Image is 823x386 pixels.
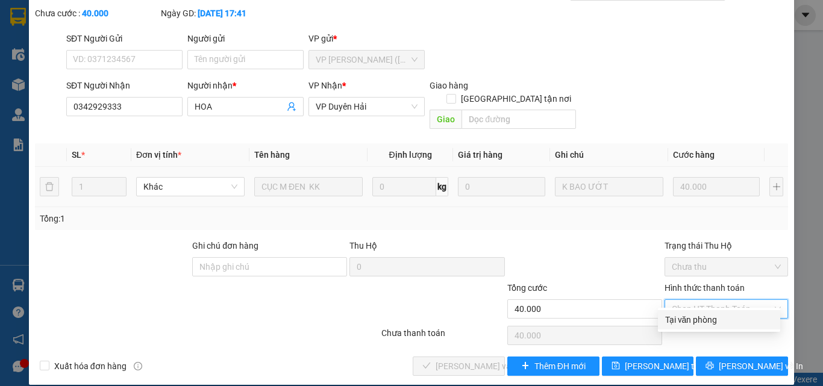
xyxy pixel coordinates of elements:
[5,23,176,35] p: GỬI:
[136,150,181,160] span: Đơn vị tính
[72,150,81,160] span: SL
[665,283,745,293] label: Hình thức thanh toán
[187,32,304,45] div: Người gửi
[521,361,530,371] span: plus
[308,32,425,45] div: VP gửi
[625,360,721,373] span: [PERSON_NAME] thay đổi
[462,110,576,129] input: Dọc đường
[673,177,760,196] input: 0
[198,8,246,18] b: [DATE] 17:41
[5,65,40,76] span: -
[5,40,176,63] p: NHẬN:
[769,177,783,196] button: plus
[673,150,715,160] span: Cước hàng
[35,7,158,20] div: Chưa cước :
[82,8,108,18] b: 40.000
[134,362,142,370] span: info-circle
[187,79,304,92] div: Người nhận
[436,177,448,196] span: kg
[555,177,663,196] input: Ghi Chú
[458,150,502,160] span: Giá trị hàng
[254,177,363,196] input: VD: Bàn, Ghế
[287,102,296,111] span: user-add
[507,283,547,293] span: Tổng cước
[719,360,803,373] span: [PERSON_NAME] và In
[665,239,788,252] div: Trạng thái Thu Hộ
[40,212,319,225] div: Tổng: 1
[5,78,29,90] span: GIAO:
[602,356,694,376] button: save[PERSON_NAME] thay đổi
[430,110,462,129] span: Giao
[49,360,131,373] span: Xuất hóa đơn hàng
[696,356,788,376] button: printer[PERSON_NAME] và In
[380,326,506,347] div: Chưa thanh toán
[389,150,431,160] span: Định lượng
[117,23,148,35] span: TUYỀN
[672,258,781,276] span: Chưa thu
[665,313,773,326] div: Tại văn phòng
[458,177,545,196] input: 0
[316,98,418,116] span: VP Duyên Hải
[40,7,140,18] strong: BIÊN NHẬN GỬI HÀNG
[8,65,40,76] span: THANH
[40,177,59,196] button: delete
[5,40,121,63] span: VP [PERSON_NAME] ([GEOGRAPHIC_DATA])
[706,361,714,371] span: printer
[612,361,620,371] span: save
[254,150,290,160] span: Tên hàng
[192,241,258,251] label: Ghi chú đơn hàng
[413,356,505,376] button: check[PERSON_NAME] và Giao hàng
[672,300,781,318] span: Chọn HT Thanh Toán
[349,241,377,251] span: Thu Hộ
[430,81,468,90] span: Giao hàng
[192,257,347,276] input: Ghi chú đơn hàng
[25,23,148,35] span: VP [PERSON_NAME] -
[507,356,599,376] button: plusThêm ĐH mới
[308,81,342,90] span: VP Nhận
[316,51,418,69] span: VP Trần Phú (Hàng)
[66,32,183,45] div: SĐT Người Gửi
[534,360,586,373] span: Thêm ĐH mới
[66,79,183,92] div: SĐT Người Nhận
[143,178,237,196] span: Khác
[161,7,284,20] div: Ngày GD:
[550,143,668,167] th: Ghi chú
[456,92,576,105] span: [GEOGRAPHIC_DATA] tận nơi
